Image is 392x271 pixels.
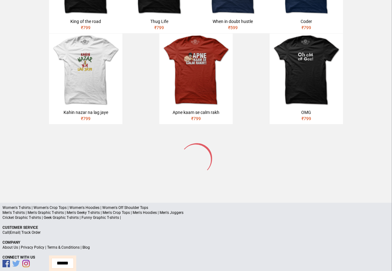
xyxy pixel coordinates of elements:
[302,25,311,30] span: ₹ 799
[10,230,20,235] a: Email
[2,255,390,260] p: Connect With Us
[159,34,233,124] a: Apne kaam se calm rakh₹799
[272,18,341,25] div: Coder
[199,18,267,25] div: When in doubt hustle
[2,210,390,215] p: Men's T-shirts | Men's Graphic T-shirts | Men's Geeky T-shirts | Men's Crop Tops | Men's Hoodies ...
[49,34,122,124] a: Kahin nazar na lag jaye₹799
[49,34,122,107] img: kahin-nazar-na-lag-jaye.jpg
[2,230,9,235] a: Call
[82,245,90,250] a: Blog
[191,116,201,121] span: ₹ 799
[2,225,390,230] p: Customer Service
[125,18,193,25] div: Thug Life
[2,245,390,250] p: | | |
[154,25,164,30] span: ₹ 799
[2,215,390,220] p: Cricket Graphic T-shirts | Geek Graphic T-shirts | Funny Graphic T-shirts |
[51,18,120,25] div: King of the road
[47,245,80,250] a: Terms & Conditions
[302,116,311,121] span: ₹ 799
[2,230,390,235] p: | |
[81,116,90,121] span: ₹ 799
[21,230,41,235] a: Track Order
[159,34,233,107] img: APNE-KAAM-SE-CALM.jpg
[51,109,120,115] div: Kahin nazar na lag jaye
[2,245,18,250] a: About Us
[81,25,90,30] span: ₹ 799
[2,205,390,210] p: Women's T-shirts | Women's Crop Tops | Women's Hoodies | Women's Off Shoulder Tops
[272,109,341,115] div: OMG
[2,240,390,245] p: Company
[162,109,230,115] div: Apne kaam se calm rakh
[228,25,238,30] span: ₹ 599
[270,34,343,107] img: omg.jpg
[21,245,44,250] a: Privacy Policy
[270,34,343,124] a: OMG₹799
